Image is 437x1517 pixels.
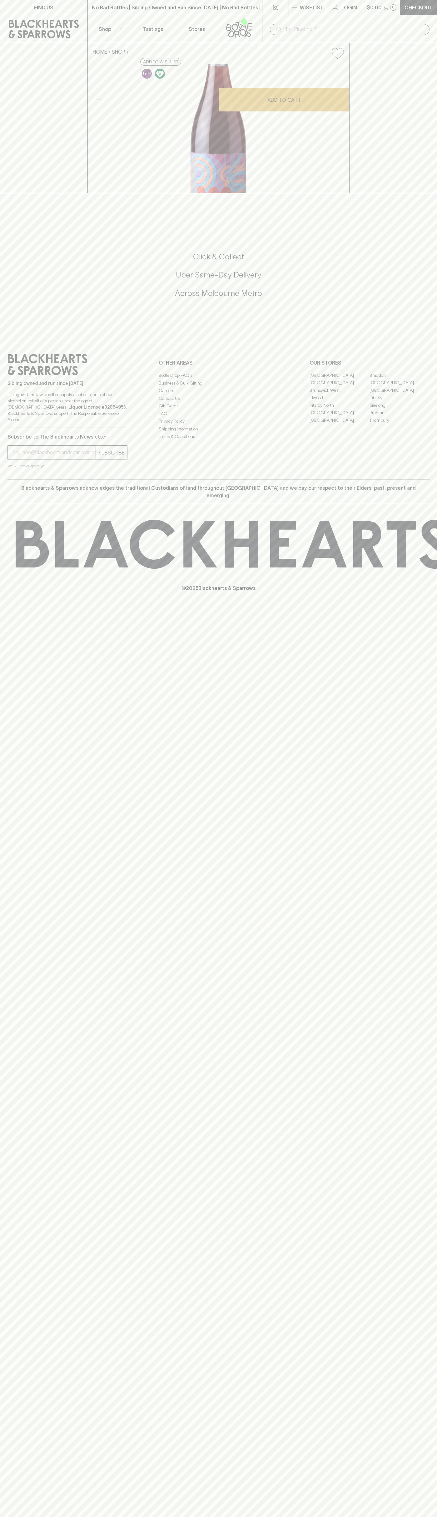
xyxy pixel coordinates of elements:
p: SUBSCRIBE [98,449,125,456]
img: Vegan [155,69,165,79]
p: 0 [392,6,395,9]
input: e.g. jane@blackheartsandsparrows.com.au [12,448,96,458]
p: Subscribe to The Blackhearts Newsletter [7,433,127,440]
a: [GEOGRAPHIC_DATA] [370,379,430,386]
a: [GEOGRAPHIC_DATA] [310,371,370,379]
a: Thornbury [370,416,430,424]
img: 40748.png [88,64,349,193]
p: We will never spam you [7,463,127,469]
button: Shop [88,15,132,43]
a: [GEOGRAPHIC_DATA] [310,409,370,416]
img: Lo-Fi [142,69,152,79]
p: OTHER AREAS [159,359,279,366]
button: Add to wishlist [329,46,346,61]
h5: Uber Same-Day Delivery [7,270,430,280]
a: HOME [93,49,107,55]
a: Tastings [131,15,175,43]
p: Wishlist [300,4,324,11]
button: SUBSCRIBE [96,446,127,459]
a: Careers [159,387,279,395]
a: Made without the use of any animal products. [153,67,166,80]
a: Gift Cards [159,402,279,410]
a: Bottle Drop FAQ's [159,372,279,379]
p: Sibling owned and run since [DATE] [7,380,127,386]
p: OUR STORES [310,359,430,366]
a: Geelong [370,401,430,409]
a: Privacy Policy [159,418,279,425]
p: Blackhearts & Sparrows acknowledges the traditional Custodians of land throughout [GEOGRAPHIC_DAT... [12,484,425,499]
a: Brunswick West [310,386,370,394]
a: Prahran [370,409,430,416]
h5: Across Melbourne Metro [7,288,430,298]
a: Fitzroy [370,394,430,401]
a: Stores [175,15,219,43]
a: Elwood [310,394,370,401]
button: Add to wishlist [140,58,181,66]
a: SHOP [112,49,125,55]
a: Business & Bulk Gifting [159,379,279,387]
a: [GEOGRAPHIC_DATA] [310,416,370,424]
p: Login [341,4,357,11]
p: $0.00 [367,4,382,11]
a: [GEOGRAPHIC_DATA] [310,379,370,386]
strong: Liquor License #32064953 [68,405,126,410]
p: Checkout [405,4,433,11]
div: Call to action block [7,227,430,331]
a: Shipping Information [159,425,279,433]
a: FAQ's [159,410,279,417]
p: FIND US [34,4,53,11]
a: Fitzroy North [310,401,370,409]
p: ADD TO CART [267,96,301,104]
input: Try "Pinot noir" [285,24,425,34]
a: Some may call it natural, others minimum intervention, either way, it’s hands off & maybe even a ... [140,67,153,80]
p: It is against the law to sell or supply alcohol to, or to obtain alcohol on behalf of a person un... [7,391,127,423]
a: Braddon [370,371,430,379]
a: Contact Us [159,395,279,402]
p: Shop [99,25,111,33]
p: Tastings [143,25,163,33]
a: Terms & Conditions [159,433,279,440]
a: [GEOGRAPHIC_DATA] [370,386,430,394]
button: ADD TO CART [219,88,349,111]
h5: Click & Collect [7,252,430,262]
p: Stores [189,25,205,33]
